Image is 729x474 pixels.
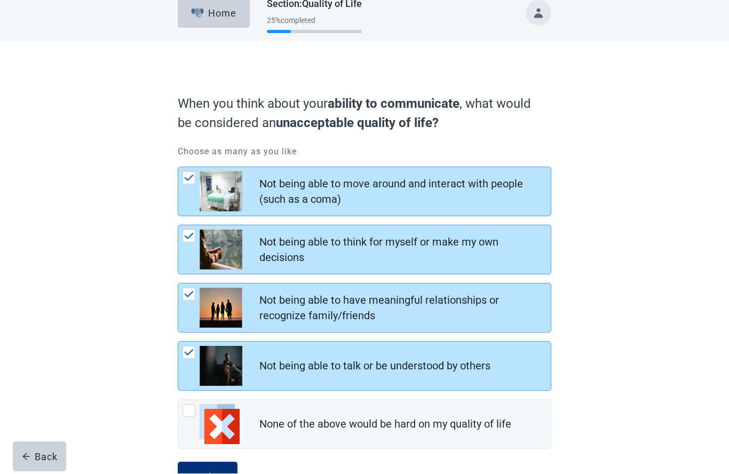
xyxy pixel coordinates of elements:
[178,400,551,449] div: None of the above would be hard on my quality of life, checkbox, not checked
[178,94,546,133] label: When you think about your , what would be considered an
[178,146,551,159] p: Choose as many as you like
[22,453,30,461] span: arrow-left
[13,442,66,472] button: arrow-leftBack
[178,167,551,217] div: Not being able to move around and interact with people (such as a coma), checkbox, checked
[191,8,237,19] div: Home
[259,235,544,266] div: Not being able to think for myself or make my own decisions
[259,293,544,324] div: Not being able to have meaningful relationships or recognize family/friends
[178,283,551,333] div: Not being able to have meaningful relationships or recognize family/friends, checkbox, checked
[276,116,439,131] strong: unacceptable quality of life?
[259,177,544,208] div: Not being able to move around and interact with people (such as a coma)
[259,359,490,374] div: Not being able to talk or be understood by others
[178,342,551,391] div: Not being able to talk or be understood by others, checkbox, checked
[328,97,459,112] strong: ability to communicate
[178,225,551,275] div: Not being able to think for myself or make my own decisions, checkbox, checked
[526,1,551,26] button: Toggle account menu
[267,12,362,38] div: Progress section
[22,452,58,462] div: Back
[191,9,204,18] img: Elephant
[267,17,362,25] div: 25 % completed
[259,417,511,432] div: None of the above would be hard on my quality of life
